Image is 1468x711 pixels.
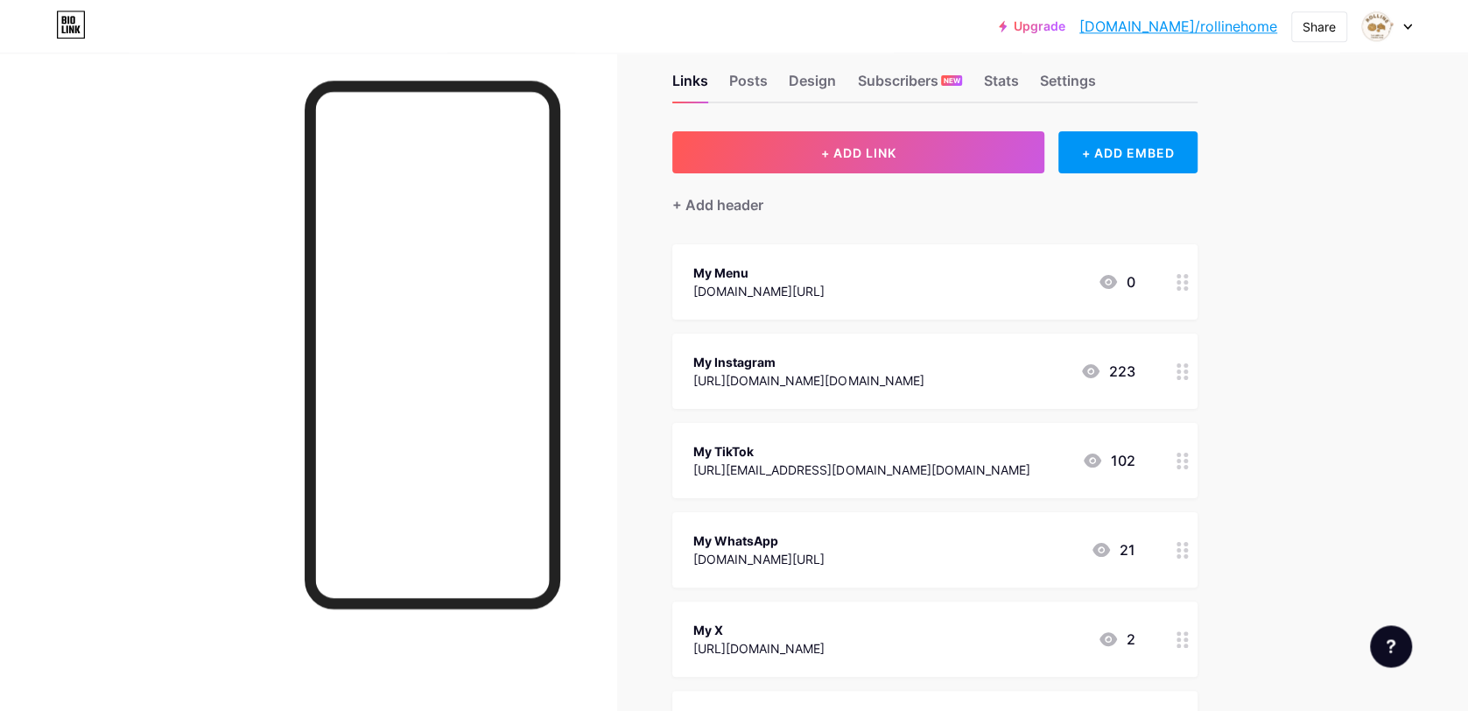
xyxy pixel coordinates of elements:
div: [DOMAIN_NAME][URL] [693,282,825,300]
span: NEW [944,75,960,86]
div: My Menu [693,264,825,282]
div: [URL][DOMAIN_NAME] [693,639,825,658]
div: My WhatsApp [693,531,825,550]
span: + ADD LINK [821,145,896,160]
div: Share [1303,18,1336,36]
div: + ADD EMBED [1058,131,1198,173]
div: My X [693,621,825,639]
div: Design [789,70,836,102]
div: 2 [1098,629,1134,650]
a: [DOMAIN_NAME]/rollinehome [1079,16,1277,37]
img: rollinehome [1360,10,1394,43]
div: [URL][EMAIL_ADDRESS][DOMAIN_NAME][DOMAIN_NAME] [693,461,1029,479]
a: Upgrade [999,19,1065,33]
div: My TikTok [693,442,1029,461]
div: Settings [1039,70,1095,102]
div: 102 [1082,450,1134,471]
button: + ADD LINK [672,131,1044,173]
div: Posts [729,70,768,102]
div: 0 [1098,271,1134,292]
div: 223 [1080,361,1134,382]
div: Stats [983,70,1018,102]
div: 21 [1091,539,1134,560]
div: + Add header [672,194,763,215]
div: My Instagram [693,353,924,371]
div: [DOMAIN_NAME][URL] [693,550,825,568]
div: Links [672,70,708,102]
div: Subscribers [857,70,962,102]
div: [URL][DOMAIN_NAME][DOMAIN_NAME] [693,371,924,390]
